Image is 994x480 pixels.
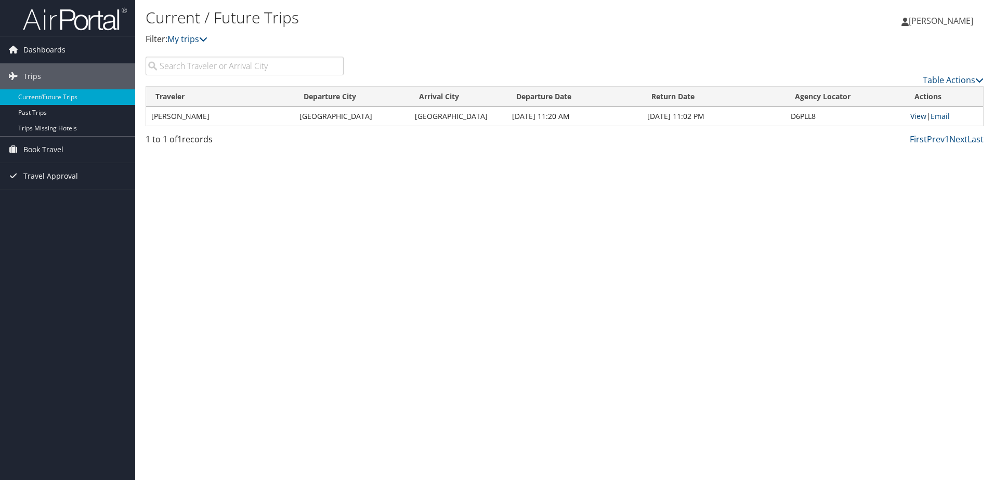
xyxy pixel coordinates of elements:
[23,163,78,189] span: Travel Approval
[410,87,507,107] th: Arrival City: activate to sort column ascending
[786,107,905,126] td: D6PLL8
[927,134,945,145] a: Prev
[294,87,410,107] th: Departure City: activate to sort column ascending
[410,107,507,126] td: [GEOGRAPHIC_DATA]
[294,107,410,126] td: [GEOGRAPHIC_DATA]
[23,37,66,63] span: Dashboards
[642,87,786,107] th: Return Date: activate to sort column ascending
[146,87,294,107] th: Traveler: activate to sort column ascending
[909,15,973,26] span: [PERSON_NAME]
[507,107,642,126] td: [DATE] 11:20 AM
[146,107,294,126] td: [PERSON_NAME]
[910,134,927,145] a: First
[23,137,63,163] span: Book Travel
[949,134,967,145] a: Next
[507,87,642,107] th: Departure Date: activate to sort column descending
[146,133,344,151] div: 1 to 1 of records
[23,63,41,89] span: Trips
[177,134,182,145] span: 1
[945,134,949,145] a: 1
[910,111,926,121] a: View
[905,107,983,126] td: |
[642,107,786,126] td: [DATE] 11:02 PM
[146,57,344,75] input: Search Traveler or Arrival City
[923,74,984,86] a: Table Actions
[786,87,905,107] th: Agency Locator: activate to sort column ascending
[146,7,704,29] h1: Current / Future Trips
[167,33,207,45] a: My trips
[901,5,984,36] a: [PERSON_NAME]
[967,134,984,145] a: Last
[23,7,127,31] img: airportal-logo.png
[146,33,704,46] p: Filter:
[905,87,983,107] th: Actions
[931,111,950,121] a: Email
